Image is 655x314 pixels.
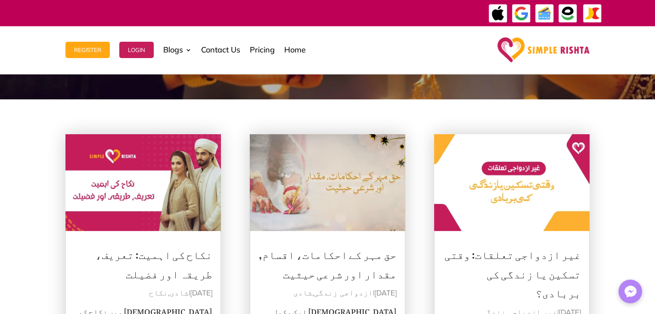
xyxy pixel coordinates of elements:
[190,289,212,297] span: [DATE]
[163,28,192,71] a: Blogs
[558,4,577,23] img: EasyPaisa-icon
[284,28,306,71] a: Home
[216,5,237,20] strong: جاز کیش
[45,8,417,18] div: ایپ میں پیمنٹ صرف گوگل پے اور ایپل پے کے ذریعے ممکن ہے۔ ، یا کریڈٹ کارڈ کے ذریعے ویب سائٹ پر ہوگی۔
[170,289,189,297] a: شادی
[65,28,110,71] a: Register
[65,42,110,58] button: Register
[622,283,639,300] img: Messenger
[258,238,397,285] a: حق مہر کے احکامات، اقسام, مقدار اور شرعی حیثیت
[434,134,590,231] img: غیر ازدواجی تعلقات: وقتی تسکین یا زندگی کی بربادی؟
[149,289,168,297] a: نکاح
[314,289,373,297] a: ازدواجی زندگی
[375,289,397,297] span: [DATE]
[74,286,212,300] p: | ,
[184,5,212,20] strong: ایزی پیسہ
[119,42,154,58] button: Login
[535,4,554,23] img: Credit Cards
[65,134,221,231] img: نکاح کی اہمیت: تعریف، طریقہ اور فضیلت
[293,289,312,297] a: شادی
[444,238,581,304] a: غیر ازدواجی تعلقات: وقتی تسکین یا زندگی کی بربادی؟
[250,28,275,71] a: Pricing
[119,28,154,71] a: Login
[512,4,531,23] img: GooglePay-icon
[583,4,602,23] img: JazzCash-icon
[95,238,212,285] a: نکاح کی اہمیت: تعریف، طریقہ اور فضیلت
[258,286,397,300] p: | ,
[250,134,405,231] img: حق مہر کے احکامات، اقسام, مقدار اور شرعی حیثیت
[201,28,240,71] a: Contact Us
[488,4,508,23] img: ApplePay-icon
